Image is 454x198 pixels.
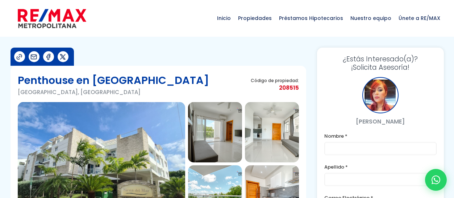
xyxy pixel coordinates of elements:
[45,53,52,61] img: Compartir
[324,117,437,126] p: [PERSON_NAME]
[324,132,437,141] label: Nombre *
[395,7,444,29] span: Únete a RE/MAX
[30,53,38,61] img: Compartir
[324,162,437,171] label: Apellido *
[251,78,299,83] span: Código de propiedad:
[188,102,242,162] img: Penthouse en Punta Cana Village
[324,55,437,72] h3: ¡Solicita Asesoría!
[362,77,399,113] div: Maricela Dominguez
[18,8,86,29] img: remax-metropolitana-logo
[16,53,23,61] img: Compartir
[251,83,299,92] span: 208515
[18,88,209,97] p: [GEOGRAPHIC_DATA], [GEOGRAPHIC_DATA]
[213,7,234,29] span: Inicio
[245,102,299,162] img: Penthouse en Punta Cana Village
[18,73,209,88] h1: Penthouse en [GEOGRAPHIC_DATA]
[324,55,437,63] span: ¿Estás Interesado(a)?
[59,53,67,61] img: Compartir
[347,7,395,29] span: Nuestro equipo
[275,7,347,29] span: Préstamos Hipotecarios
[234,7,275,29] span: Propiedades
